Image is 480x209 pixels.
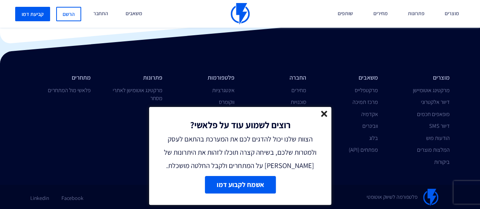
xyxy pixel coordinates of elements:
[102,74,162,82] li: פתרונות
[15,7,50,21] a: קביעת דמו
[318,74,378,82] li: משאבים
[423,189,438,206] img: Flashy
[426,134,450,141] a: הודעות פוש
[434,158,450,165] a: ביקורות
[421,98,450,105] a: דיוור אלקטרוני
[355,86,378,94] a: מרקטפלייס
[389,74,450,82] li: מוצרים
[349,146,378,153] a: מפתחים (API)
[219,98,234,105] a: ווקומרס
[61,189,83,202] a: Facebook
[174,74,234,82] li: פלטפורמות
[291,86,306,94] a: מחירים
[56,7,81,21] a: הרשם
[30,189,49,202] a: Linkedin
[113,86,162,102] a: מרקטינג אוטומישן לאתרי מסחר
[246,74,306,82] li: החברה
[429,122,450,129] a: דיוור SMS
[212,86,234,94] a: אינטגרציות
[48,86,91,94] a: פלאשי מול המתחרים
[362,122,378,129] a: וובינרים
[361,110,378,118] a: אקדמיה
[417,146,450,153] a: המלצות מוצרים
[367,189,438,206] a: פלטפורמה לשיווק אוטומטי
[417,110,450,118] a: פופאפים חכמים
[30,74,91,82] li: מתחרים
[353,98,378,105] a: מרכז תמיכה
[369,134,378,141] a: בלוג
[413,86,450,94] a: מרקטינג אוטומיישן
[291,98,306,105] a: סוכנויות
